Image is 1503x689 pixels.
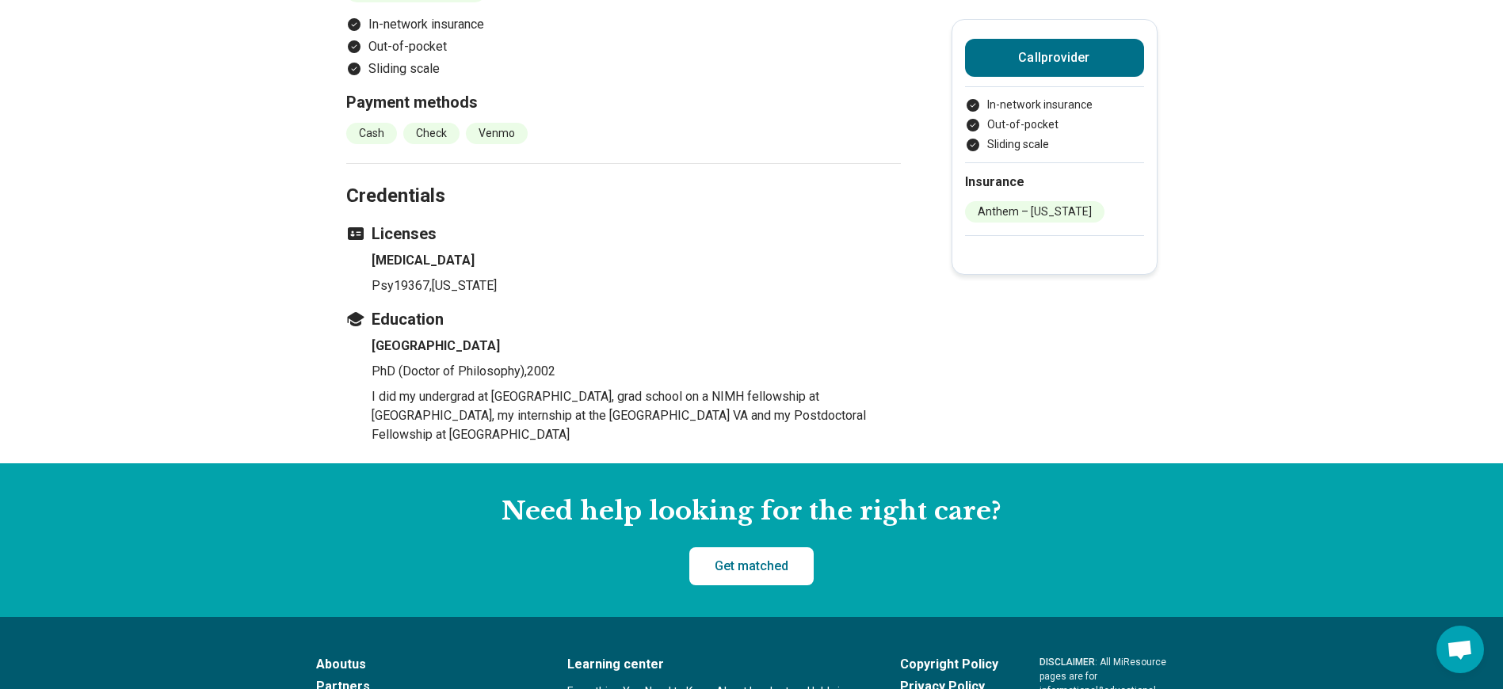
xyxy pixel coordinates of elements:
h2: Credentials [346,145,901,210]
p: Psy19367 [372,276,901,295]
h4: [MEDICAL_DATA] [372,251,901,270]
h4: [GEOGRAPHIC_DATA] [372,337,901,356]
div: Open chat [1436,626,1484,673]
li: Sliding scale [965,136,1144,153]
p: I did my undergrad at [GEOGRAPHIC_DATA], grad school on a NIMH fellowship at [GEOGRAPHIC_DATA], m... [372,387,901,444]
p: PhD (Doctor of Philosophy) , 2002 [372,362,901,381]
li: Anthem – [US_STATE] [965,201,1104,223]
ul: Payment options [965,97,1144,153]
ul: Payment options [346,15,901,78]
li: Check [403,123,460,144]
li: Sliding scale [346,59,901,78]
li: Out-of-pocket [346,37,901,56]
a: Copyright Policy [900,655,998,674]
li: Out-of-pocket [965,116,1144,133]
h3: Payment methods [346,91,901,113]
li: Cash [346,123,397,144]
a: Get matched [689,547,814,585]
span: DISCLAIMER [1040,657,1095,668]
h2: Need help looking for the right care? [13,495,1490,528]
h3: Licenses [346,223,901,245]
span: , [US_STATE] [429,278,497,293]
li: Venmo [466,123,528,144]
h3: Education [346,308,901,330]
li: In-network insurance [965,97,1144,113]
h2: Insurance [965,173,1144,192]
a: Aboutus [316,655,526,674]
a: Learning center [567,655,859,674]
button: Callprovider [965,39,1144,77]
li: In-network insurance [346,15,901,34]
